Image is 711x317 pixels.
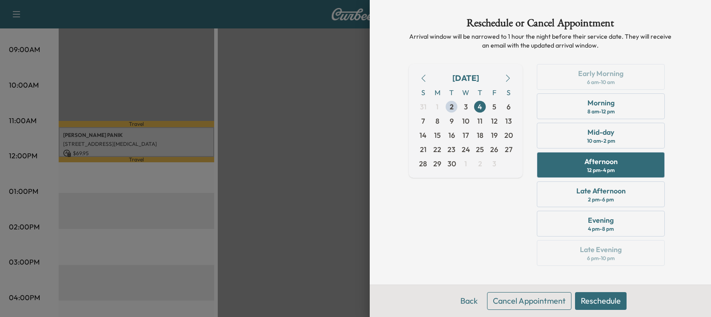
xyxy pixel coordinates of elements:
[464,158,467,169] span: 1
[477,130,483,140] span: 18
[444,85,459,100] span: T
[473,85,487,100] span: T
[477,116,483,126] span: 11
[419,158,427,169] span: 28
[576,185,626,196] div: Late Afternoon
[452,72,479,84] div: [DATE]
[430,85,444,100] span: M
[447,144,455,155] span: 23
[436,101,439,112] span: 1
[478,158,482,169] span: 2
[491,130,498,140] span: 19
[505,116,512,126] span: 13
[455,292,483,310] button: Back
[447,158,456,169] span: 30
[459,85,473,100] span: W
[433,158,441,169] span: 29
[587,167,615,174] div: 12 pm - 4 pm
[587,127,614,137] div: Mid-day
[416,85,430,100] span: S
[587,137,615,144] div: 10 am - 2 pm
[501,85,515,100] span: S
[450,101,454,112] span: 2
[462,116,469,126] span: 10
[492,158,496,169] span: 3
[587,108,615,115] div: 8 am - 12 pm
[448,130,455,140] span: 16
[420,101,427,112] span: 31
[419,130,427,140] span: 14
[464,101,468,112] span: 3
[504,130,513,140] span: 20
[462,144,470,155] span: 24
[409,18,672,32] h1: Reschedule or Cancel Appointment
[435,116,439,126] span: 8
[587,97,615,108] div: Morning
[476,144,484,155] span: 25
[463,130,469,140] span: 17
[588,196,614,203] div: 2 pm - 6 pm
[433,144,441,155] span: 22
[505,144,512,155] span: 27
[409,32,672,50] p: Arrival window will be narrowed to 1 hour the night before their service date. They will receive ...
[490,144,498,155] span: 26
[421,116,425,126] span: 7
[420,144,427,155] span: 21
[450,116,454,126] span: 9
[487,292,571,310] button: Cancel Appointment
[584,156,618,167] div: Afternoon
[507,101,511,112] span: 6
[575,292,627,310] button: Reschedule
[478,101,482,112] span: 4
[491,116,498,126] span: 12
[492,101,496,112] span: 5
[434,130,441,140] span: 15
[588,215,614,225] div: Evening
[588,225,614,233] div: 4 pm - 8 pm
[487,85,501,100] span: F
